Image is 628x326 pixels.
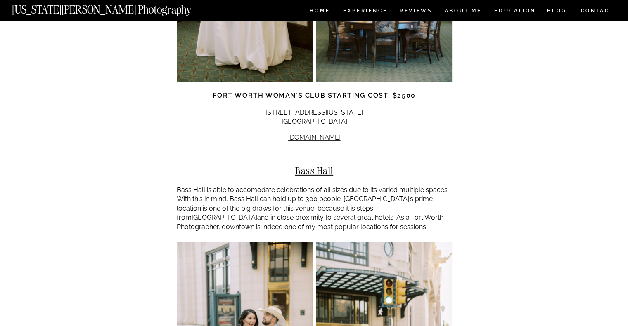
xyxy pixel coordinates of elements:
p: [STREET_ADDRESS][US_STATE] [GEOGRAPHIC_DATA] [177,108,452,127]
a: [US_STATE][PERSON_NAME] Photography [12,4,219,11]
a: BLOG [547,8,567,15]
a: [DOMAIN_NAME] [288,134,341,141]
a: CONTACT [580,6,614,15]
a: ABOUT ME [444,8,482,15]
a: HOME [308,8,332,15]
strong: Fort Worth Woman’s Club starting cost: $2500 [213,91,415,99]
a: Experience [343,8,386,15]
p: Bass Hall is able to accomodate celebrations of all sizes due to its varied multiple spaces. With... [177,185,452,232]
a: REVIEWS [400,8,431,15]
a: EDUCATION [493,8,537,15]
h2: Bass Hall [177,165,452,176]
a: [GEOGRAPHIC_DATA] [192,213,257,221]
